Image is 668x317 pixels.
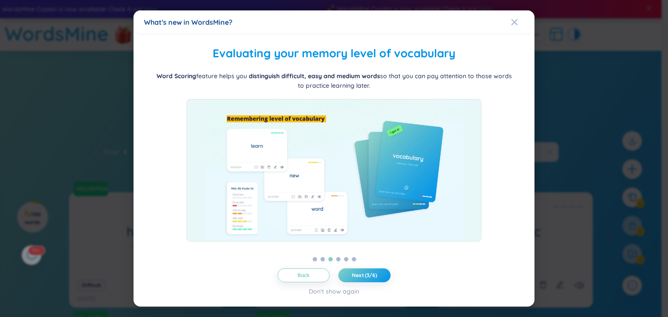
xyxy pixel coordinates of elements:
button: 4 [336,257,341,261]
button: 1 [313,257,317,261]
button: 5 [344,257,348,261]
button: 2 [321,257,325,261]
button: 3 [328,257,333,261]
span: feature helps you so that you can pay attention to those words to practice learning later. [157,72,512,89]
button: Next (3/6) [338,268,391,282]
b: Word Scoring [157,72,196,80]
span: Next (3/6) [352,272,377,279]
button: Back [277,268,330,282]
button: Close [511,10,534,34]
div: What's new in WordsMine? [144,17,524,27]
button: 6 [352,257,356,261]
div: Don't show again [309,287,359,296]
h2: Evaluating your memory level of vocabulary [144,45,524,63]
b: distinguish difficult, easy and medium words [249,72,380,80]
span: Back [297,272,310,279]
